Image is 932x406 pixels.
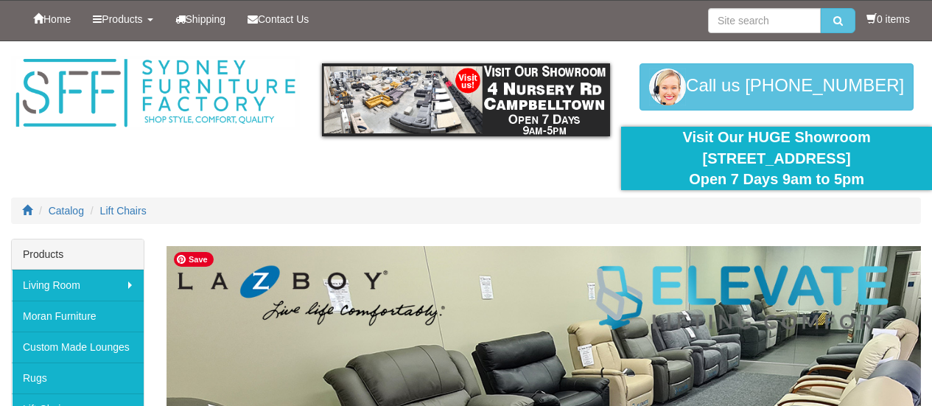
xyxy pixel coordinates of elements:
[322,63,611,136] img: showroom.gif
[164,1,237,38] a: Shipping
[11,56,300,130] img: Sydney Furniture Factory
[22,1,82,38] a: Home
[49,205,84,217] a: Catalog
[43,13,71,25] span: Home
[82,1,164,38] a: Products
[12,332,144,363] a: Custom Made Lounges
[236,1,320,38] a: Contact Us
[258,13,309,25] span: Contact Us
[100,205,147,217] a: Lift Chairs
[12,239,144,270] div: Products
[866,12,910,27] li: 0 items
[186,13,226,25] span: Shipping
[102,13,142,25] span: Products
[12,301,144,332] a: Moran Furniture
[708,8,821,33] input: Site search
[12,270,144,301] a: Living Room
[12,363,144,393] a: Rugs
[632,127,921,190] div: Visit Our HUGE Showroom [STREET_ADDRESS] Open 7 Days 9am to 5pm
[174,252,214,267] span: Save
